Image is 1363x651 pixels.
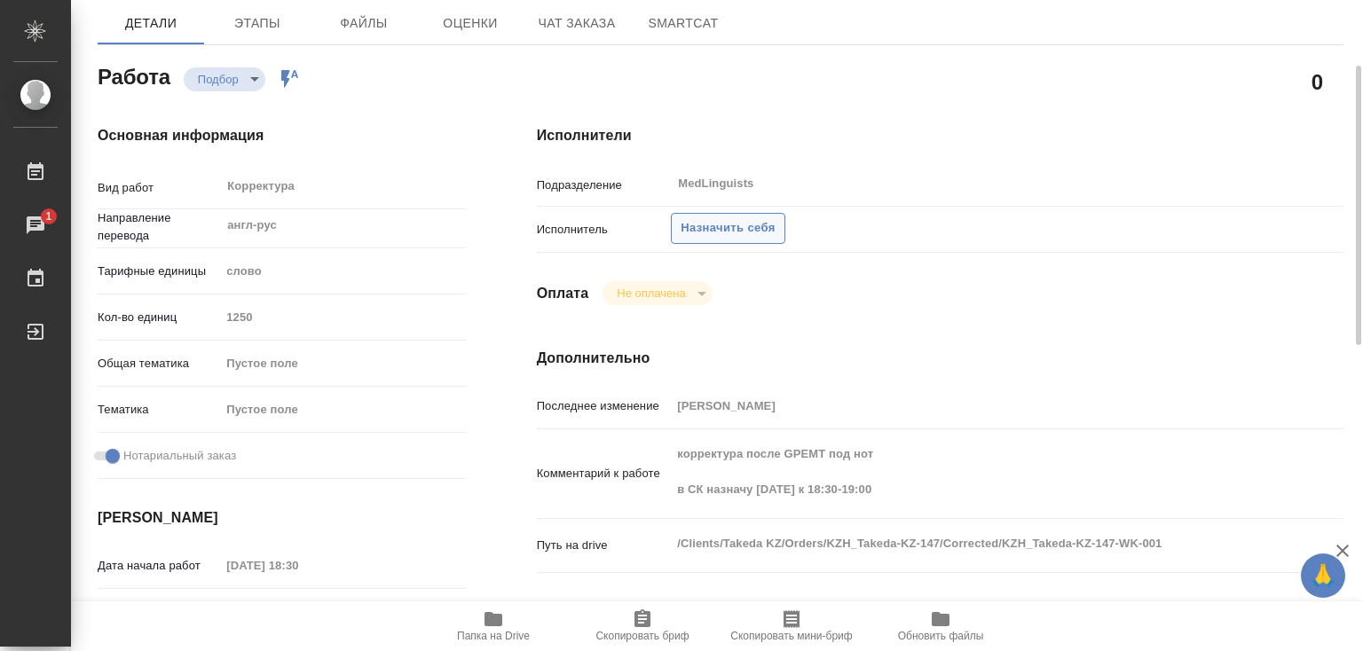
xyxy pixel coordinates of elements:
[1308,557,1338,594] span: 🙏
[1312,67,1323,97] h2: 0
[537,125,1343,146] h4: Исполнители
[428,12,513,35] span: Оценки
[98,557,220,575] p: Дата начала работ
[641,12,726,35] span: SmartCat
[35,208,62,225] span: 1
[537,221,672,239] p: Исполнитель
[611,286,690,301] button: Не оплачена
[98,309,220,326] p: Кол-во единиц
[193,72,244,87] button: Подбор
[220,553,375,578] input: Пустое поле
[98,59,170,91] h2: Работа
[98,401,220,419] p: Тематика
[457,630,530,642] span: Папка на Drive
[866,601,1015,651] button: Обновить файлы
[226,401,444,419] div: Пустое поле
[1301,553,1345,598] button: 🙏
[537,348,1343,369] h4: Дополнительно
[4,203,67,247] a: 1
[537,397,672,415] p: Последнее изменение
[537,465,672,482] p: Комментарий к работе
[671,213,784,244] button: Назначить себя
[98,179,220,197] p: Вид работ
[220,349,465,379] div: Пустое поле
[671,439,1276,505] textarea: корректура после GPEMT под нот в СК назначу [DATE] к 18:30-19:00
[108,12,193,35] span: Детали
[717,601,866,651] button: Скопировать мини-бриф
[215,12,300,35] span: Этапы
[184,67,265,91] div: Подбор
[98,125,466,146] h4: Основная информация
[671,393,1276,419] input: Пустое поле
[419,601,568,651] button: Папка на Drive
[681,218,775,239] span: Назначить себя
[537,537,672,554] p: Путь на drive
[537,176,672,194] p: Подразделение
[98,507,466,529] h4: [PERSON_NAME]
[220,304,465,330] input: Пустое поле
[568,601,717,651] button: Скопировать бриф
[123,447,236,465] span: Нотариальный заказ
[321,12,406,35] span: Файлы
[671,529,1276,559] textarea: /Clients/Takeda KZ/Orders/KZH_Takeda-KZ-147/Corrected/KZH_Takeda-KZ-147-WK-001
[537,283,589,304] h4: Оплата
[98,263,220,280] p: Тарифные единицы
[226,355,444,373] div: Пустое поле
[98,209,220,245] p: Направление перевода
[98,600,220,636] p: Факт. дата начала работ
[220,256,465,286] div: слово
[603,281,712,305] div: Подбор
[220,395,465,425] div: Пустое поле
[730,630,852,642] span: Скопировать мини-бриф
[898,630,984,642] span: Обновить файлы
[98,355,220,373] p: Общая тематика
[595,630,689,642] span: Скопировать бриф
[534,12,619,35] span: Чат заказа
